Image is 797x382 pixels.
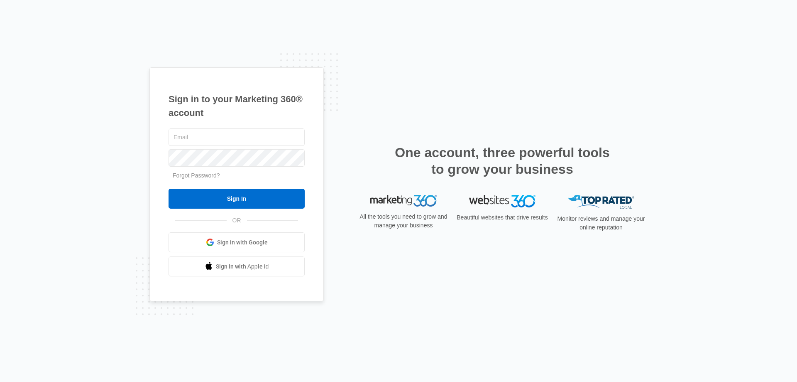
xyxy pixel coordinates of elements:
[216,262,269,271] span: Sign in with Apple Id
[169,256,305,276] a: Sign in with Apple Id
[469,195,535,207] img: Websites 360
[456,213,549,222] p: Beautiful websites that drive results
[555,214,648,232] p: Monitor reviews and manage your online reputation
[227,216,247,225] span: OR
[169,232,305,252] a: Sign in with Google
[568,195,634,209] img: Top Rated Local
[217,238,268,247] span: Sign in with Google
[169,189,305,209] input: Sign In
[357,212,450,230] p: All the tools you need to grow and manage your business
[392,144,612,177] h2: One account, three powerful tools to grow your business
[173,172,220,179] a: Forgot Password?
[169,128,305,146] input: Email
[169,92,305,120] h1: Sign in to your Marketing 360® account
[370,195,437,207] img: Marketing 360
